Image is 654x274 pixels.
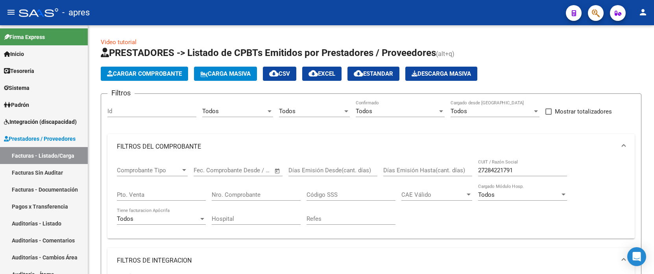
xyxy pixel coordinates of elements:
mat-panel-title: FILTROS DEL COMPROBANTE [117,142,616,151]
app-download-masive: Descarga masiva de comprobantes (adjuntos) [405,67,477,81]
span: Sistema [4,84,30,92]
div: FILTROS DEL COMPROBANTE [107,159,635,239]
div: Open Intercom Messenger [627,247,646,266]
mat-icon: cloud_download [269,69,279,78]
button: CSV [263,67,296,81]
span: Cargar Comprobante [107,70,182,77]
mat-icon: person [638,7,648,17]
mat-icon: menu [6,7,16,17]
mat-expansion-panel-header: FILTROS DEL COMPROBANTE [107,134,635,159]
button: Cargar Comprobante [101,67,188,81]
button: Carga Masiva [194,67,257,81]
mat-icon: cloud_download [354,69,363,78]
span: Firma Express [4,33,45,41]
span: Todos [279,108,296,115]
span: CAE Válido [401,191,465,198]
span: Comprobante Tipo [117,167,181,174]
span: Mostrar totalizadores [555,107,612,116]
button: Open calendar [273,166,282,175]
mat-expansion-panel-header: FILTROS DE INTEGRACION [107,248,635,273]
span: Carga Masiva [200,70,251,77]
span: Todos [451,108,467,115]
span: Todos [202,108,219,115]
input: Fecha inicio [194,167,225,174]
h3: Filtros [107,88,135,99]
input: Fecha fin [233,167,271,174]
span: Tesorería [4,67,34,75]
span: PRESTADORES -> Listado de CPBTs Emitidos por Prestadores / Proveedores [101,47,436,58]
span: Prestadores / Proveedores [4,134,76,143]
button: EXCEL [302,67,342,81]
span: Todos [478,191,495,198]
span: - apres [62,4,90,21]
span: Inicio [4,50,24,58]
button: Descarga Masiva [405,67,477,81]
mat-icon: cloud_download [309,69,318,78]
span: Todos [117,215,133,222]
span: Padrón [4,101,29,109]
span: Todos [356,108,372,115]
a: Video tutorial [101,39,137,46]
span: (alt+q) [436,50,454,58]
span: CSV [269,70,290,77]
span: Integración (discapacidad) [4,117,77,126]
button: Estandar [347,67,399,81]
span: Estandar [354,70,393,77]
span: EXCEL [309,70,335,77]
mat-panel-title: FILTROS DE INTEGRACION [117,256,616,265]
span: Descarga Masiva [412,70,471,77]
